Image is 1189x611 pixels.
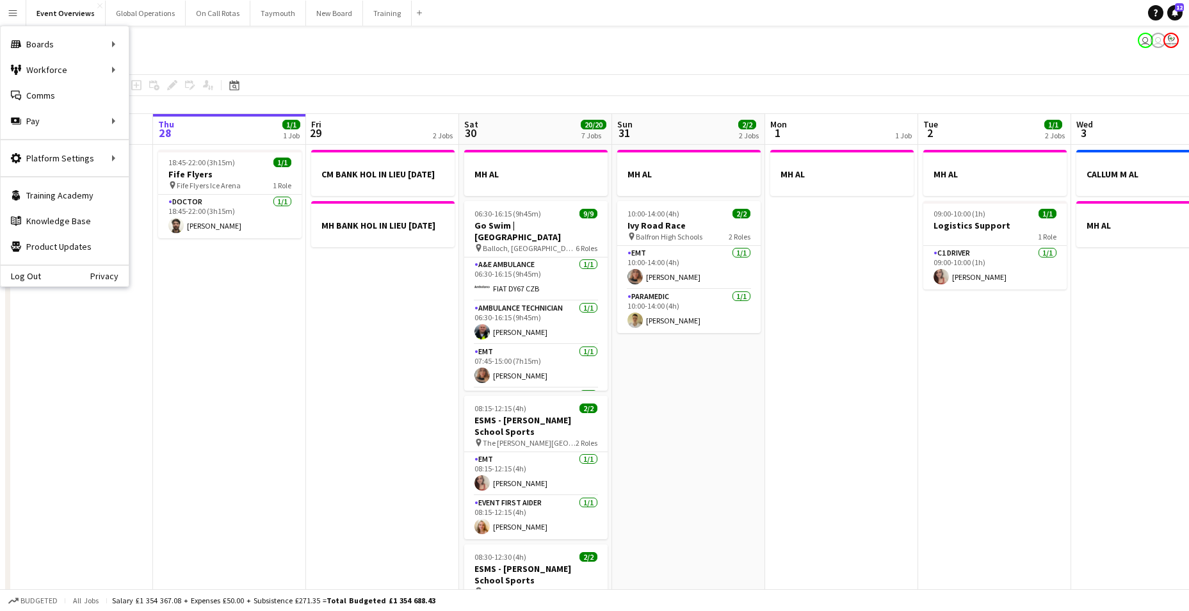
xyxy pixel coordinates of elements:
[617,289,761,333] app-card-role: Paramedic1/110:00-14:00 (4h)[PERSON_NAME]
[579,403,597,413] span: 2/2
[158,168,302,180] h3: Fife Flyers
[617,246,761,289] app-card-role: EMT1/110:00-14:00 (4h)[PERSON_NAME]
[895,131,912,140] div: 1 Job
[464,452,608,496] app-card-role: EMT1/108:15-12:15 (4h)[PERSON_NAME]
[464,563,608,586] h3: ESMS - [PERSON_NAME] School Sports
[273,158,291,167] span: 1/1
[1151,33,1166,48] app-user-avatar: Operations Team
[923,118,938,130] span: Tue
[177,181,241,190] span: Fife Flyers Ice Arena
[1038,232,1056,241] span: 1 Role
[464,257,608,301] app-card-role: A&E Ambulance1/106:30-16:15 (9h45m)FIAT DY67 CZB
[739,131,759,140] div: 2 Jobs
[483,587,576,596] span: [PERSON_NAME][GEOGRAPHIC_DATA]
[768,126,787,140] span: 1
[923,246,1067,289] app-card-role: C1 Driver1/109:00-10:00 (1h)[PERSON_NAME]
[770,168,914,180] h3: MH AL
[636,232,702,241] span: Balfron High Schools
[6,594,60,608] button: Budgeted
[1,57,129,83] div: Workforce
[311,220,455,231] h3: MH BANK HOL IN LIEU [DATE]
[90,271,129,281] a: Privacy
[627,209,679,218] span: 10:00-14:00 (4h)
[464,496,608,539] app-card-role: Event First Aider1/108:15-12:15 (4h)[PERSON_NAME]
[923,201,1067,289] app-job-card: 09:00-10:00 (1h)1/1Logistics Support1 RoleC1 Driver1/109:00-10:00 (1h)[PERSON_NAME]
[1,83,129,108] a: Comms
[1167,5,1183,20] a: 12
[732,209,750,218] span: 2/2
[1,183,129,208] a: Training Academy
[26,1,106,26] button: Event Overviews
[581,120,606,129] span: 20/20
[363,1,412,26] button: Training
[1163,33,1179,48] app-user-avatar: Operations Manager
[462,126,478,140] span: 30
[283,131,300,140] div: 1 Job
[106,1,186,26] button: Global Operations
[464,150,608,196] app-job-card: MH AL
[483,243,576,253] span: Balloch, [GEOGRAPHIC_DATA]
[1045,131,1065,140] div: 2 Jobs
[923,220,1067,231] h3: Logistics Support
[311,150,455,196] app-job-card: CM BANK HOL IN LIEU [DATE]
[464,220,608,243] h3: Go Swim | [GEOGRAPHIC_DATA]
[306,1,363,26] button: New Board
[112,596,435,605] div: Salary £1 354 367.08 + Expenses £50.00 + Subsistence £271.35 =
[581,131,606,140] div: 7 Jobs
[464,388,608,487] app-card-role: Event First Aider4/4
[615,126,633,140] span: 31
[1,271,41,281] a: Log Out
[464,168,608,180] h3: MH AL
[311,201,455,247] app-job-card: MH BANK HOL IN LIEU [DATE]
[464,201,608,391] app-job-card: 06:30-16:15 (9h45m)9/9Go Swim | [GEOGRAPHIC_DATA] Balloch, [GEOGRAPHIC_DATA]6 RolesA&E Ambulance1...
[576,438,597,448] span: 2 Roles
[474,403,526,413] span: 08:15-12:15 (4h)
[1074,126,1093,140] span: 3
[1,108,129,134] div: Pay
[934,209,985,218] span: 09:00-10:00 (1h)
[617,168,761,180] h3: MH AL
[464,301,608,345] app-card-role: Ambulance Technician1/106:30-16:15 (9h45m)[PERSON_NAME]
[433,131,453,140] div: 2 Jobs
[327,596,435,605] span: Total Budgeted £1 354 688.43
[1076,118,1093,130] span: Wed
[617,150,761,196] app-job-card: MH AL
[1044,120,1062,129] span: 1/1
[273,181,291,190] span: 1 Role
[729,232,750,241] span: 2 Roles
[1175,3,1184,12] span: 12
[579,552,597,562] span: 2/2
[617,118,633,130] span: Sun
[1,208,129,234] a: Knowledge Base
[1,234,129,259] a: Product Updates
[282,120,300,129] span: 1/1
[923,150,1067,196] app-job-card: MH AL
[20,596,58,605] span: Budgeted
[1039,209,1056,218] span: 1/1
[576,243,597,253] span: 6 Roles
[464,396,608,539] app-job-card: 08:15-12:15 (4h)2/2ESMS - [PERSON_NAME] School Sports The [PERSON_NAME][GEOGRAPHIC_DATA]2 RolesEM...
[311,118,321,130] span: Fri
[168,158,235,167] span: 18:45-22:00 (3h15m)
[311,168,455,180] h3: CM BANK HOL IN LIEU [DATE]
[464,414,608,437] h3: ESMS - [PERSON_NAME] School Sports
[250,1,306,26] button: Taymouth
[474,209,541,218] span: 06:30-16:15 (9h45m)
[923,168,1067,180] h3: MH AL
[617,201,761,333] app-job-card: 10:00-14:00 (4h)2/2Ivy Road Race Balfron High Schools2 RolesEMT1/110:00-14:00 (4h)[PERSON_NAME]Pa...
[158,150,302,238] app-job-card: 18:45-22:00 (3h15m)1/1Fife Flyers Fife Flyers Ice Arena1 RoleDoctor1/118:45-22:00 (3h15m)[PERSON_...
[617,220,761,231] h3: Ivy Road Race
[483,438,576,448] span: The [PERSON_NAME][GEOGRAPHIC_DATA]
[738,120,756,129] span: 2/2
[464,345,608,388] app-card-role: EMT1/107:45-15:00 (7h15m)[PERSON_NAME]
[576,587,597,596] span: 2 Roles
[770,150,914,196] app-job-card: MH AL
[158,118,174,130] span: Thu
